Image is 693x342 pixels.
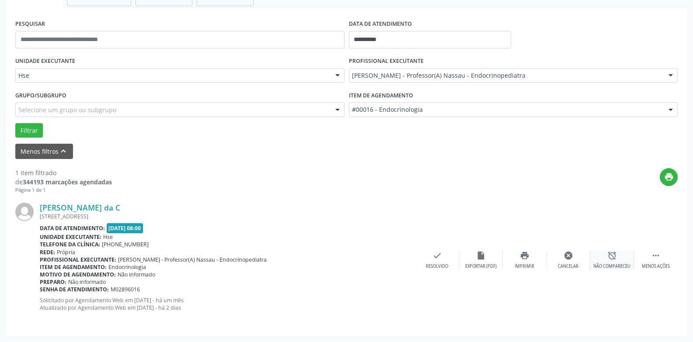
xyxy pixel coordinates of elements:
[40,256,116,263] b: Profissional executante:
[432,251,442,260] i: check
[15,168,112,177] div: 1 item filtrado
[15,89,66,102] label: Grupo/Subgrupo
[108,263,146,271] span: Endocrinologia
[18,71,327,80] span: Hse
[660,168,678,186] button: print
[40,213,415,220] div: [STREET_ADDRESS]
[349,89,413,102] label: Item de agendamento
[59,146,68,156] i: keyboard_arrow_up
[40,241,100,248] b: Telefone da clínica:
[111,286,140,293] span: M02896016
[352,105,660,114] span: #00016 - Endocrinologia
[40,233,101,241] b: Unidade executante:
[40,225,105,232] b: Data de atendimento:
[40,271,116,278] b: Motivo de agendamento:
[118,271,155,278] span: Não informado
[349,55,424,68] label: PROFISSIONAL EXECUTANTE
[476,251,486,260] i: insert_drive_file
[102,241,149,248] span: [PHONE_NUMBER]
[40,263,107,271] b: Item de agendamento:
[352,71,660,80] span: [PERSON_NAME] - Professor(A) Nassau - Endocrinopediatra
[40,286,109,293] b: Senha de atendimento:
[607,251,617,260] i: alarm_off
[68,278,106,286] span: Não informado
[15,177,112,187] div: de
[40,278,66,286] b: Preparo:
[107,223,143,233] span: [DATE] 08:00
[664,172,674,182] i: print
[15,144,73,159] button: Menos filtroskeyboard_arrow_up
[118,256,267,263] span: [PERSON_NAME] - Professor(A) Nassau - Endocrinopediatra
[40,249,55,256] b: Rede:
[15,123,43,138] button: Filtrar
[103,233,113,241] span: Hse
[426,263,448,269] div: Resolvido
[642,263,670,269] div: Menos ações
[15,55,75,68] label: UNIDADE EXECUTANTE
[349,17,412,31] label: DATA DE ATENDIMENTO
[564,251,573,260] i: cancel
[40,297,415,311] p: Solicitado por Agendamento Web em [DATE] - há um mês Atualizado por Agendamento Web em [DATE] - h...
[57,249,75,256] span: Própria
[40,203,120,212] a: [PERSON_NAME] da C
[15,17,45,31] label: PESQUISAR
[15,187,112,194] div: Página 1 de 1
[515,263,534,269] div: Imprimir
[15,203,34,221] img: img
[23,178,112,186] strong: 344193 marcações agendadas
[18,105,116,114] span: Selecione um grupo ou subgrupo
[593,263,630,269] div: Não compareceu
[558,263,578,269] div: Cancelar
[465,263,497,269] div: Exportar (PDF)
[651,251,661,260] i: 
[520,251,529,260] i: print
